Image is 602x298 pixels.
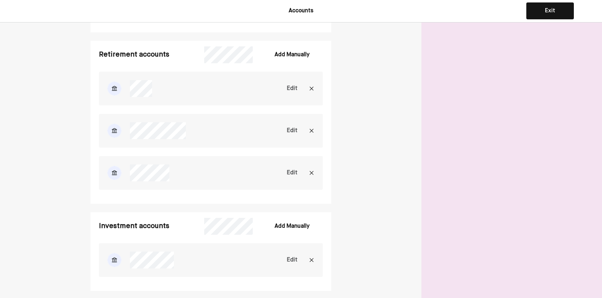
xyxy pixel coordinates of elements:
div: Edit [287,256,297,264]
div: Edit [287,169,297,177]
div: Accounts [211,7,391,15]
div: Add Manually [275,51,309,59]
div: Edit [287,84,297,93]
div: Investment accounts [99,221,204,232]
div: Retirement accounts [99,50,204,60]
button: Exit [526,2,574,19]
div: Add Manually [275,222,309,231]
div: Edit [287,127,297,135]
